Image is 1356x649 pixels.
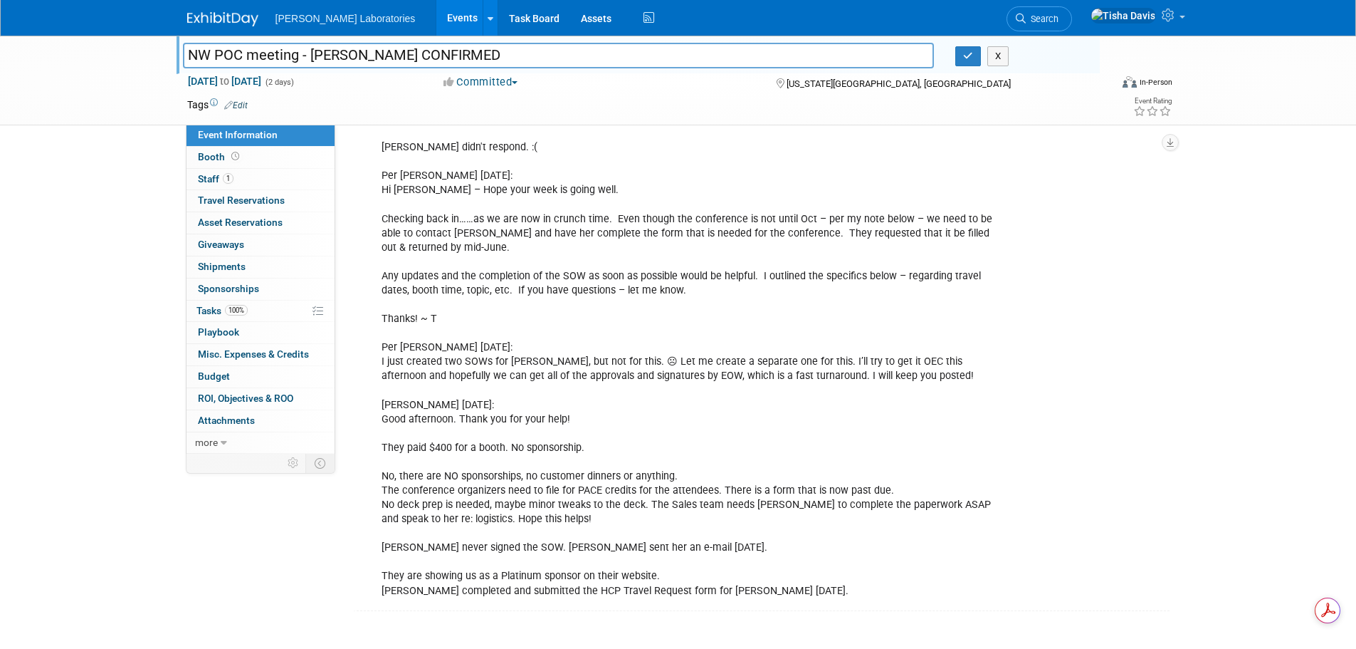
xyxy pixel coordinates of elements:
span: Asset Reservations [198,217,283,228]
div: In-Person [1139,77,1172,88]
span: Event Information [198,129,278,140]
a: Asset Reservations [186,212,335,234]
a: Budget [186,366,335,388]
td: Toggle Event Tabs [305,454,335,472]
a: ROI, Objectives & ROO [186,388,335,410]
span: to [218,76,231,87]
img: Tisha Davis [1090,8,1156,24]
a: Event Information [186,125,335,146]
button: X [987,46,1009,66]
span: [US_STATE][GEOGRAPHIC_DATA], [GEOGRAPHIC_DATA] [787,78,1011,89]
span: (2 days) [264,78,294,87]
span: 1 [223,173,233,184]
a: Misc. Expenses & Credits [186,344,335,365]
span: [PERSON_NAME] Laboratories [275,13,416,24]
a: Staff1 [186,169,335,190]
span: Tasks [196,305,248,316]
a: Shipments [186,256,335,278]
span: Travel Reservations [198,194,285,206]
span: Giveaways [198,239,244,250]
a: Booth [186,147,335,168]
span: Staff [198,173,233,185]
a: Playbook [186,322,335,343]
div: Event Rating [1133,98,1172,105]
a: Search [1007,6,1072,31]
span: Misc. Expenses & Credits [198,348,309,360]
a: Attachments [186,410,335,432]
a: Giveaways [186,234,335,256]
a: Tasks100% [186,301,335,322]
span: Booth [198,151,242,162]
a: Travel Reservations [186,190,335,212]
span: Sponsorships [198,283,259,294]
a: Sponsorships [186,279,335,300]
span: ROI, Objectives & ROO [198,393,293,404]
span: more [195,437,218,448]
span: Search [1026,14,1058,24]
div: Event Format [1026,74,1173,95]
span: Attachments [198,415,255,426]
span: Shipments [198,261,246,272]
td: Tags [187,98,248,112]
span: 100% [225,305,248,316]
span: Budget [198,370,230,382]
img: ExhibitDay [187,12,258,26]
span: Playbook [198,326,239,338]
a: Edit [224,100,248,110]
img: Format-Inperson.png [1123,76,1137,88]
td: Personalize Event Tab Strip [281,454,306,472]
a: more [186,432,335,454]
button: Committed [438,75,523,90]
span: [DATE] [DATE] [187,75,262,88]
span: Booth not reserved yet [228,151,242,162]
